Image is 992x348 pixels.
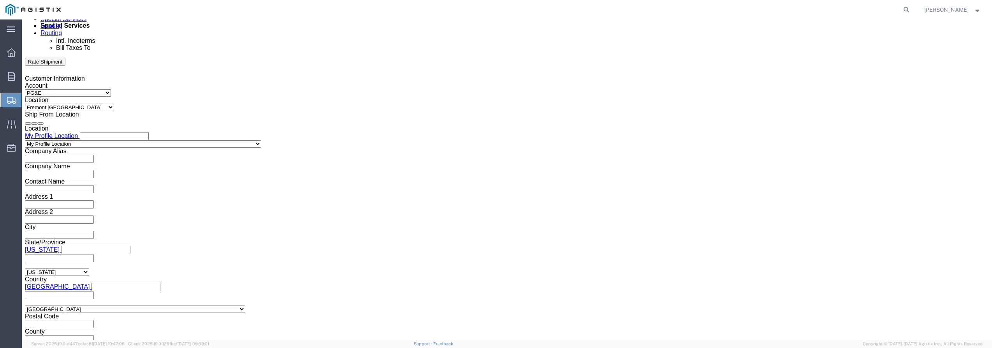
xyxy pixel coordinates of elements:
a: Support [414,341,433,346]
span: [DATE] 09:39:01 [178,341,209,346]
iframe: FS Legacy Container [22,19,992,340]
span: [DATE] 10:47:06 [93,341,125,346]
span: Betty Ortiz [924,5,969,14]
span: Server: 2025.19.0-d447cefac8f [31,341,125,346]
button: [PERSON_NAME] [924,5,981,14]
span: Client: 2025.19.0-129fbcf [128,341,209,346]
a: Feedback [433,341,453,346]
img: logo [5,4,61,16]
span: Copyright © [DATE]-[DATE] Agistix Inc., All Rights Reserved [863,341,983,347]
